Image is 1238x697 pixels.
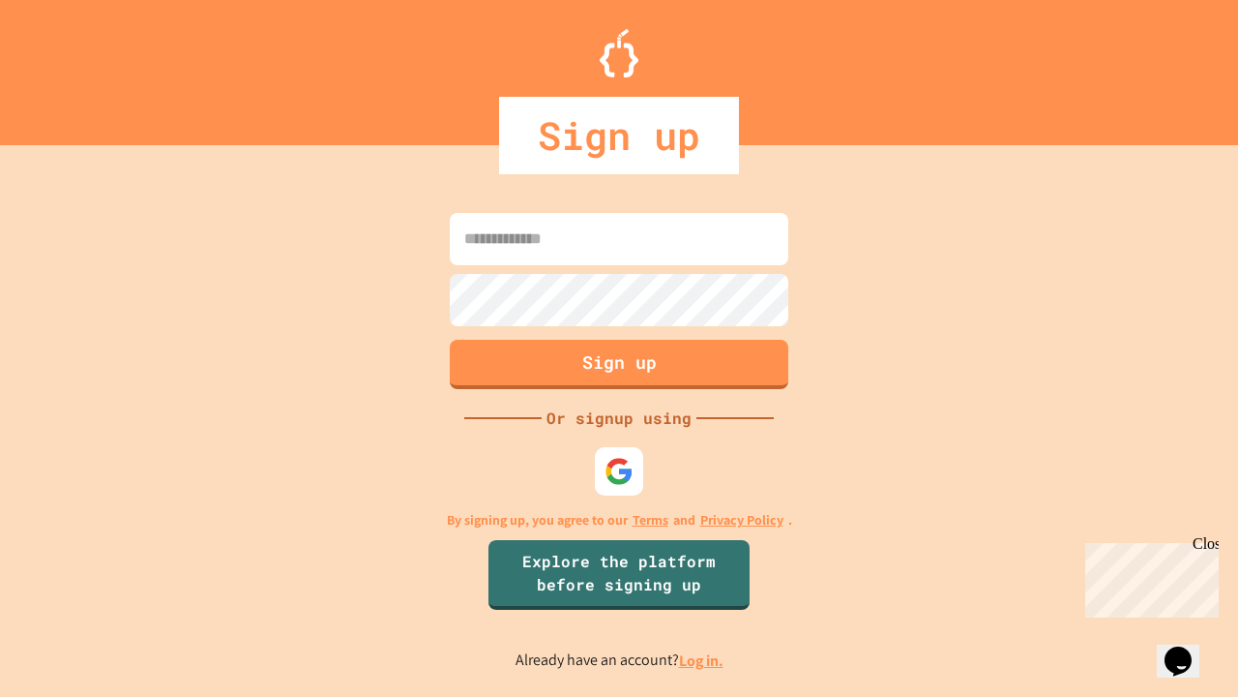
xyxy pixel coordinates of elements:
[604,457,634,486] img: google-icon.svg
[700,510,783,530] a: Privacy Policy
[8,8,133,123] div: Chat with us now!Close
[679,651,723,671] a: Log in.
[600,29,638,77] img: Logo.svg
[1077,535,1219,618] iframe: chat widget
[1157,620,1219,678] iframe: chat widget
[450,340,788,389] button: Sign up
[633,510,668,530] a: Terms
[488,540,750,610] a: Explore the platform before signing up
[516,649,723,673] p: Already have an account?
[447,510,792,530] p: By signing up, you agree to our and .
[499,97,739,174] div: Sign up
[542,407,696,430] div: Or signup using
